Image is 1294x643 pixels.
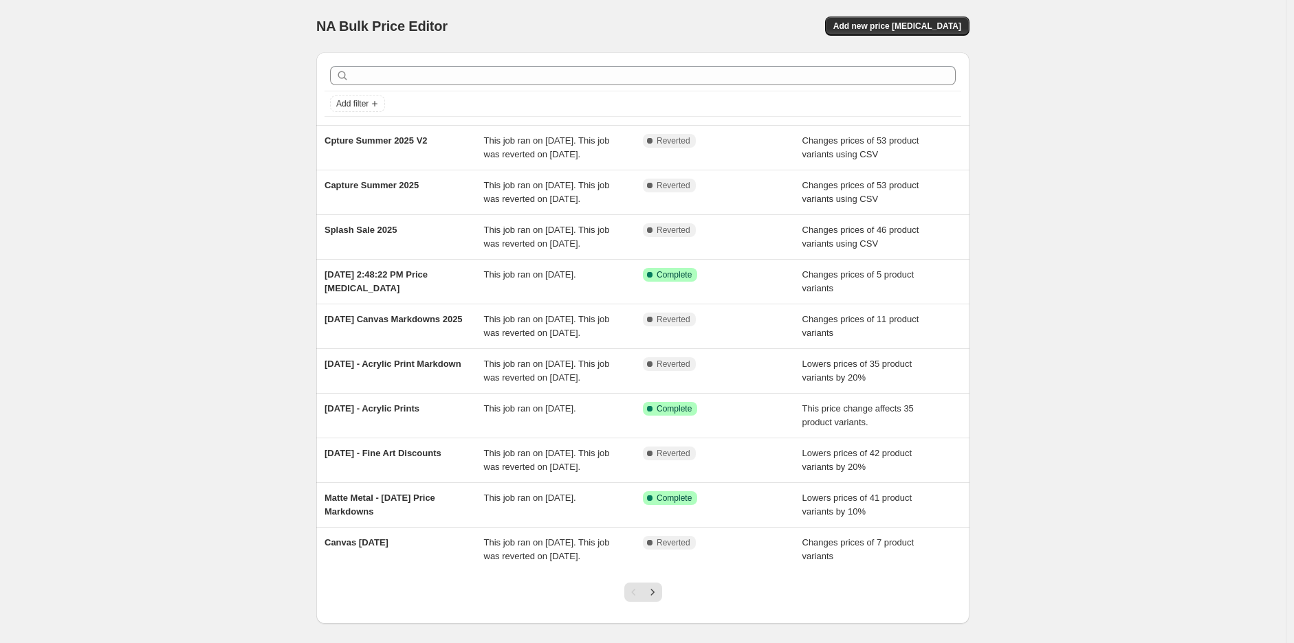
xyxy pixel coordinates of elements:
[802,314,919,338] span: Changes prices of 11 product variants
[325,180,419,190] span: Capture Summer 2025
[657,359,690,370] span: Reverted
[802,135,919,159] span: Changes prices of 53 product variants using CSV
[484,225,610,249] span: This job ran on [DATE]. This job was reverted on [DATE].
[657,314,690,325] span: Reverted
[325,403,419,414] span: [DATE] - Acrylic Prints
[484,537,610,561] span: This job ran on [DATE]. This job was reverted on [DATE].
[325,225,397,235] span: Splash Sale 2025
[802,269,914,293] span: Changes prices of 5 product variants
[657,403,692,414] span: Complete
[657,180,690,191] span: Reverted
[330,95,385,112] button: Add filter
[484,359,610,383] span: This job ran on [DATE]. This job was reverted on [DATE].
[325,135,428,146] span: Cpture Summer 2025 V2
[484,448,610,472] span: This job ran on [DATE]. This job was reverted on [DATE].
[657,225,690,236] span: Reverted
[336,98,369,109] span: Add filter
[802,225,919,249] span: Changes prices of 46 product variants using CSV
[833,21,961,32] span: Add new price [MEDICAL_DATA]
[802,403,914,427] span: This price change affects 35 product variants.
[657,493,692,504] span: Complete
[657,448,690,459] span: Reverted
[325,448,441,458] span: [DATE] - Fine Art Discounts
[802,537,914,561] span: Changes prices of 7 product variants
[484,403,576,414] span: This job ran on [DATE].
[325,359,461,369] span: [DATE] - Acrylic Print Markdown
[657,537,690,548] span: Reverted
[802,493,912,517] span: Lowers prices of 41 product variants by 10%
[825,16,969,36] button: Add new price [MEDICAL_DATA]
[802,359,912,383] span: Lowers prices of 35 product variants by 20%
[802,180,919,204] span: Changes prices of 53 product variants using CSV
[624,583,662,602] nav: Pagination
[802,448,912,472] span: Lowers prices of 42 product variants by 20%
[657,135,690,146] span: Reverted
[325,269,428,293] span: [DATE] 2:48:22 PM Price [MEDICAL_DATA]
[484,493,576,503] span: This job ran on [DATE].
[484,269,576,280] span: This job ran on [DATE].
[325,537,388,548] span: Canvas [DATE]
[325,314,463,324] span: [DATE] Canvas Markdowns 2025
[484,314,610,338] span: This job ran on [DATE]. This job was reverted on [DATE].
[657,269,692,280] span: Complete
[643,583,662,602] button: Next
[325,493,435,517] span: Matte Metal - [DATE] Price Markdowns
[484,135,610,159] span: This job ran on [DATE]. This job was reverted on [DATE].
[484,180,610,204] span: This job ran on [DATE]. This job was reverted on [DATE].
[316,19,448,34] span: NA Bulk Price Editor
